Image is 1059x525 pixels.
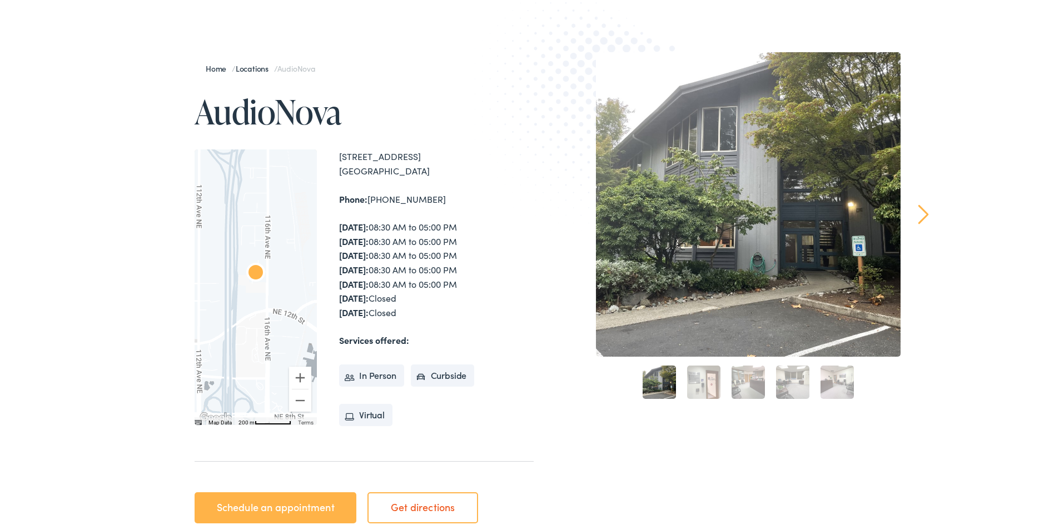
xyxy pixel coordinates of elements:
span: / / [206,61,315,72]
a: Next [918,202,929,222]
li: In Person [339,362,404,384]
strong: [DATE]: [339,261,369,273]
strong: [DATE]: [339,289,369,302]
a: Locations [236,61,274,72]
strong: [DATE]: [339,247,369,259]
li: Curbside [411,362,475,384]
strong: [DATE]: [339,233,369,245]
button: Map Data [208,417,232,424]
strong: [DATE]: [339,218,369,231]
a: Open this area in Google Maps (opens a new window) [197,408,234,423]
span: AudioNova [277,61,315,72]
button: Map Scale: 200 m per 62 pixels [235,415,295,423]
a: 5 [821,363,854,397]
span: 200 m [238,417,255,423]
div: [STREET_ADDRESS] [GEOGRAPHIC_DATA] [339,147,534,176]
img: Google [197,408,234,423]
button: Zoom in [289,364,311,387]
a: 1 [643,363,676,397]
a: 2 [687,363,720,397]
strong: Phone: [339,191,367,203]
strong: [DATE]: [339,276,369,288]
h1: AudioNova [195,91,534,128]
button: Zoom out [289,387,311,409]
a: 4 [776,363,809,397]
a: Get directions [367,490,478,521]
a: Home [206,61,232,72]
button: Keyboard shortcuts [194,417,202,424]
li: Virtual [339,402,392,424]
div: [PHONE_NUMBER] [339,190,534,204]
strong: [DATE]: [339,304,369,316]
strong: Services offered: [339,332,409,344]
a: 3 [732,363,765,397]
a: Terms (opens in new tab) [298,417,314,423]
div: 08:30 AM to 05:00 PM 08:30 AM to 05:00 PM 08:30 AM to 05:00 PM 08:30 AM to 05:00 PM 08:30 AM to 0... [339,218,534,317]
a: Schedule an appointment [195,490,356,521]
div: AudioNova [242,258,269,285]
